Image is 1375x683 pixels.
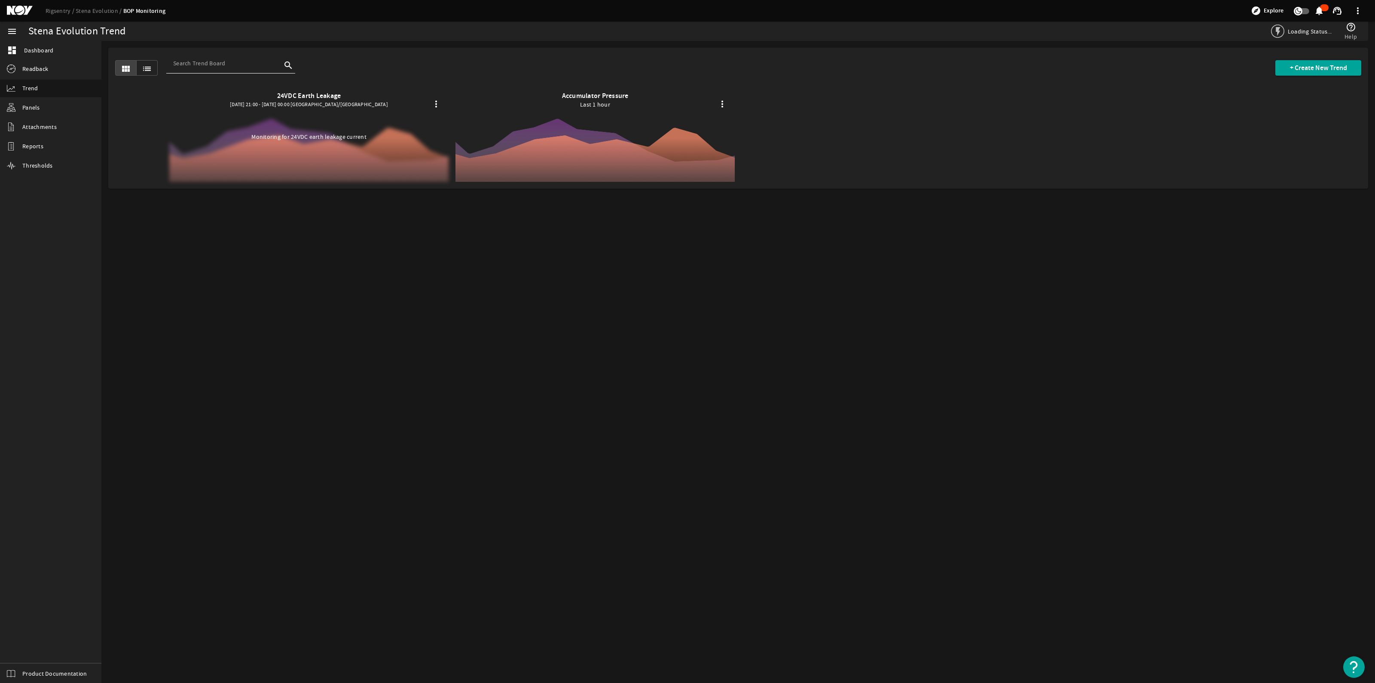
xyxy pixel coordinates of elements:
a: Rigsentry [46,7,76,15]
mat-icon: notifications [1314,6,1324,16]
span: Panels [22,103,40,112]
span: Reports [22,142,43,150]
span: Explore [1264,6,1283,15]
a: Stena Evolution [76,7,123,15]
mat-icon: explore [1251,6,1261,16]
span: + Create New Trend [1290,64,1347,72]
span: Loading Status... [1288,28,1332,35]
button: Open Resource Center [1343,656,1365,678]
span: Dashboard [24,46,53,55]
mat-icon: help_outline [1346,22,1356,32]
a: BOP Monitoring [123,7,166,15]
mat-icon: support_agent [1332,6,1342,16]
mat-icon: menu [7,26,17,37]
mat-icon: more_vert [431,99,441,109]
span: Attachments [22,123,57,131]
span: Trend [22,84,38,92]
i: search [283,60,293,70]
button: more_vert [1347,0,1368,21]
mat-icon: more_vert [717,99,727,109]
mat-icon: view_module [121,64,131,74]
div: Monitoring for 24VDC earth leakage current [169,132,449,141]
button: Explore [1247,4,1287,18]
mat-icon: dashboard [7,45,17,55]
input: Search Trend Board [173,59,281,67]
span: Help [1344,32,1357,41]
span: Thresholds [22,161,53,170]
span: Readback [22,64,48,73]
div: Stena Evolution Trend [28,27,125,36]
mat-icon: list [142,64,152,74]
span: Product Documentation [22,669,87,678]
button: + Create New Trend [1275,60,1361,76]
